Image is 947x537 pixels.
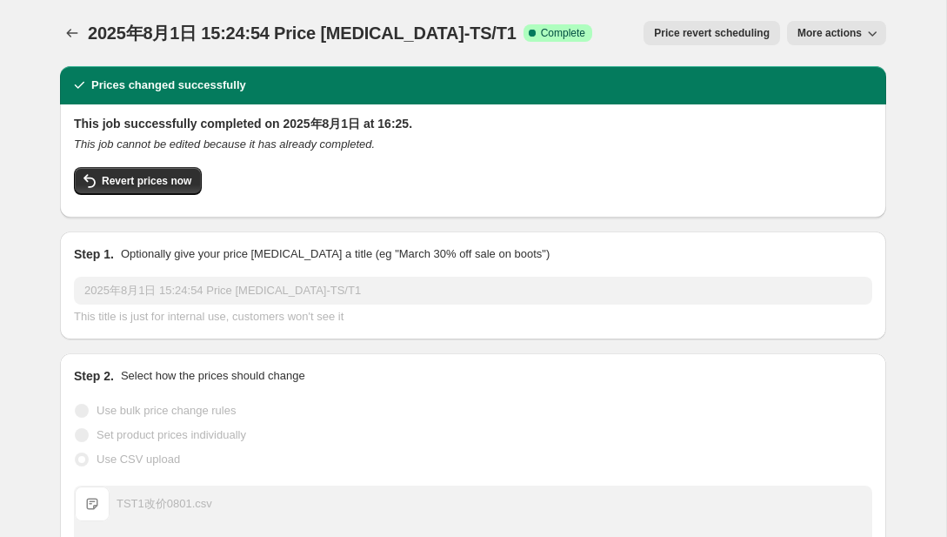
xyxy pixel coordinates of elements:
h2: Step 2. [74,367,114,385]
button: More actions [787,21,886,45]
p: Optionally give your price [MEDICAL_DATA] a title (eg "March 30% off sale on boots") [121,245,550,263]
button: Revert prices now [74,167,202,195]
span: This title is just for internal use, customers won't see it [74,310,343,323]
span: Set product prices individually [97,428,246,441]
h2: Step 1. [74,245,114,263]
h2: Prices changed successfully [91,77,246,94]
button: Price revert scheduling [644,21,780,45]
span: 2025年8月1日 15:24:54 Price [MEDICAL_DATA]-TS/T1 [88,23,517,43]
button: Price change jobs [60,21,84,45]
div: TST1改价0801.csv [117,495,212,513]
span: Complete [541,26,585,40]
span: More actions [797,26,862,40]
i: This job cannot be edited because it has already completed. [74,138,375,151]
h2: This job successfully completed on 2025年8月1日 at 16:25. [74,115,872,132]
span: Use bulk price change rules [97,404,236,417]
span: Revert prices now [102,174,191,188]
span: Use CSV upload [97,453,180,466]
input: 30% off holiday sale [74,277,872,305]
span: Price revert scheduling [654,26,770,40]
p: Select how the prices should change [121,367,305,385]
